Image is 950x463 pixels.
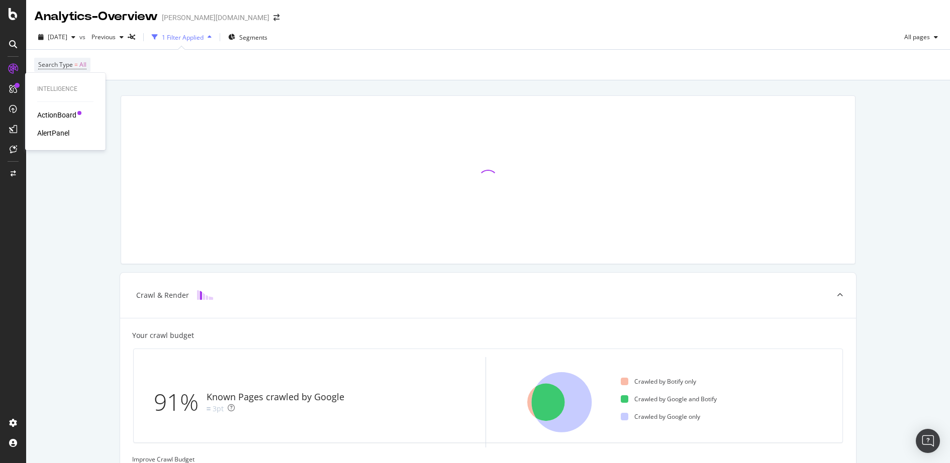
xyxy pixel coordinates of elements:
[900,29,942,45] button: All pages
[87,33,116,41] span: Previous
[79,33,87,41] span: vs
[162,33,204,42] div: 1 Filter Applied
[273,14,279,21] div: arrow-right-arrow-left
[87,29,128,45] button: Previous
[136,290,189,300] div: Crawl & Render
[900,33,930,41] span: All pages
[37,128,69,138] a: AlertPanel
[154,386,207,419] div: 91%
[162,13,269,23] div: [PERSON_NAME][DOMAIN_NAME]
[207,391,344,404] div: Known Pages crawled by Google
[621,395,717,403] div: Crawled by Google and Botify
[37,110,76,120] a: ActionBoard
[213,404,224,414] div: 3pt
[224,29,271,45] button: Segments
[916,429,940,453] div: Open Intercom Messenger
[239,33,267,42] span: Segments
[621,412,700,421] div: Crawled by Google only
[37,85,93,93] div: Intelligence
[38,60,73,69] span: Search Type
[197,290,213,300] img: block-icon
[34,29,79,45] button: [DATE]
[207,407,211,410] img: Equal
[621,377,696,386] div: Crawled by Botify only
[132,330,194,340] div: Your crawl budget
[148,29,216,45] button: 1 Filter Applied
[48,33,67,41] span: 2025 Sep. 1st
[79,58,86,72] span: All
[34,8,158,25] div: Analytics - Overview
[74,60,78,69] span: =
